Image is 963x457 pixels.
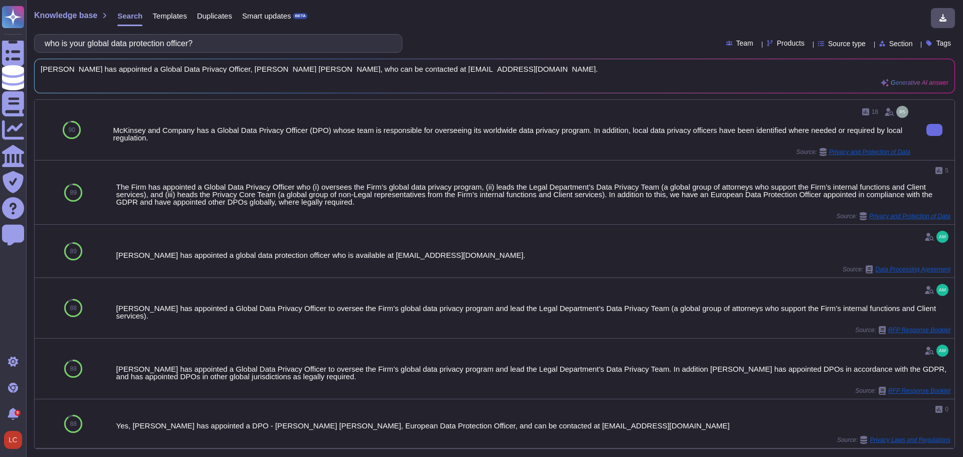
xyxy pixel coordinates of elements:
span: Templates [152,12,187,20]
span: Source: [837,212,950,220]
div: The Firm has appointed a Global Data Privacy Officer who (i) oversees the Firm’s global data priv... [116,183,950,206]
span: 5 [945,168,948,174]
span: Source type [828,40,866,47]
img: user [896,106,908,118]
div: McKinsey and Company has a Global Data Privacy Officer (DPO) whose team is responsible for overse... [113,126,910,141]
div: BETA [293,13,307,19]
span: 90 [69,127,75,133]
span: Tags [936,40,951,47]
span: [PERSON_NAME] has appointed a Global Data Privacy Officer, [PERSON_NAME] [PERSON_NAME], who can b... [41,65,948,73]
span: Duplicates [197,12,232,20]
div: [PERSON_NAME] has appointed a Global Data Privacy Officer to oversee the Firm’s global data priva... [116,304,950,320]
div: Yes, [PERSON_NAME] has appointed a DPO - [PERSON_NAME] [PERSON_NAME], European Data Protection Of... [116,422,950,429]
span: 88 [70,421,77,427]
img: user [4,431,22,449]
div: [PERSON_NAME] has appointed a global data protection officer who is available at [EMAIL_ADDRESS][... [116,251,950,259]
span: 18 [872,109,878,115]
div: [PERSON_NAME] has appointed a Global Data Privacy Officer to oversee the Firm’s global data priva... [116,365,950,380]
span: Team [736,40,753,47]
span: Source: [843,265,950,273]
span: Smart updates [242,12,291,20]
input: Search a question or template... [40,35,392,52]
span: Data Processing Agreement [875,266,950,272]
span: Source: [855,387,950,395]
span: Source: [837,436,950,444]
span: Source: [796,148,910,156]
span: Knowledge base [34,12,97,20]
span: Section [889,40,913,47]
span: Privacy Laws and Regulations [870,437,950,443]
img: user [936,284,948,296]
span: Privacy and Protection of Data [829,149,910,155]
span: Generative AI answer [891,80,948,86]
span: RFP Response Booklet [888,327,950,333]
span: Privacy and Protection of Data [869,213,950,219]
div: 5 [15,410,21,416]
span: Source: [855,326,950,334]
span: 89 [70,190,77,196]
span: 88 [70,366,77,372]
span: 89 [70,248,77,254]
span: Products [777,40,805,47]
img: user [936,345,948,357]
span: RFP Response Booklet [888,388,950,394]
span: 88 [70,305,77,311]
button: user [2,429,29,451]
img: user [936,231,948,243]
span: Search [117,12,142,20]
span: 0 [945,406,948,412]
